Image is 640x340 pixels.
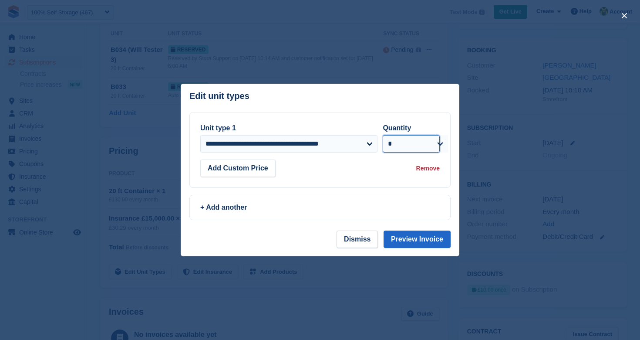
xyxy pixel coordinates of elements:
[200,124,236,132] label: Unit type 1
[617,9,631,23] button: close
[189,195,451,220] a: + Add another
[416,164,440,173] div: Remove
[200,160,276,177] button: Add Custom Price
[383,124,411,132] label: Quantity
[200,202,440,213] div: + Add another
[384,231,451,248] button: Preview Invoice
[189,91,249,101] p: Edit unit types
[337,231,378,248] button: Dismiss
